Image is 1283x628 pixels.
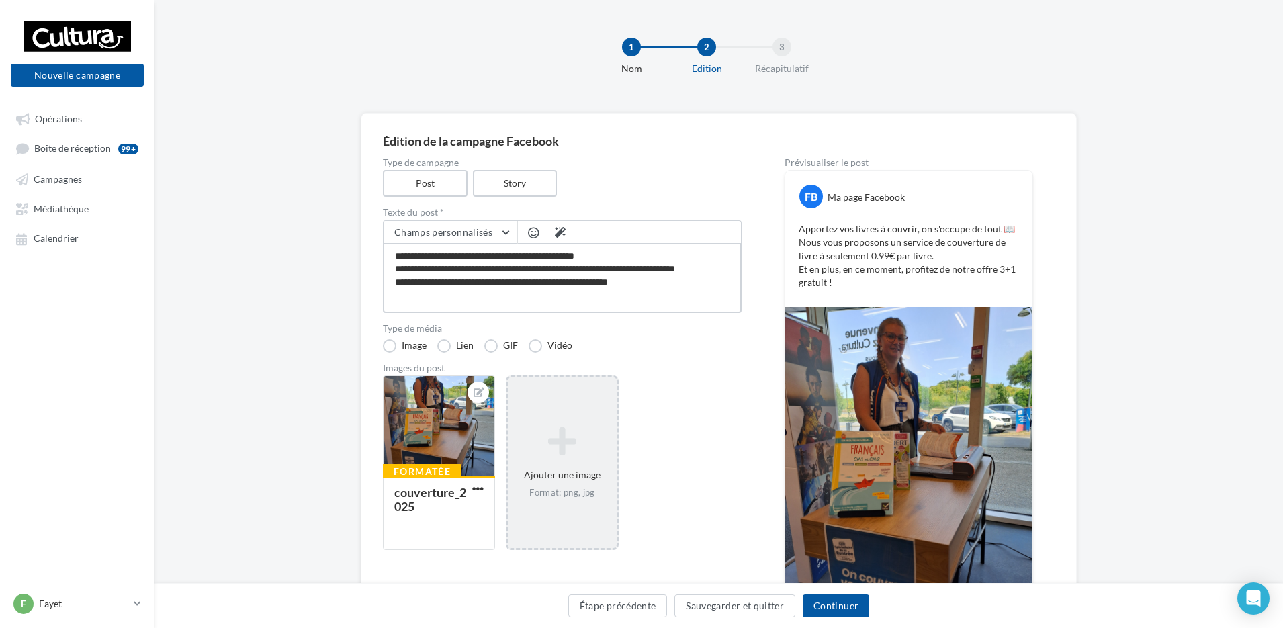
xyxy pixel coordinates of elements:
label: Type de média [383,324,742,333]
a: Médiathèque [8,196,146,220]
button: Continuer [803,594,869,617]
button: Nouvelle campagne [11,64,144,87]
div: Open Intercom Messenger [1237,582,1270,615]
div: Nom [588,62,674,75]
span: Calendrier [34,233,79,244]
label: Texte du post * [383,208,742,217]
div: couverture_2025 [394,485,466,514]
a: F Fayet [11,591,144,617]
label: Lien [437,339,474,353]
span: F [21,597,26,611]
label: Post [383,170,468,197]
div: 1 [622,38,641,56]
span: Opérations [35,113,82,124]
button: Champs personnalisés [384,221,517,244]
label: GIF [484,339,518,353]
div: Ma page Facebook [828,191,905,204]
div: Images du post [383,363,742,373]
div: 3 [772,38,791,56]
div: Formatée [383,464,461,479]
p: Fayet [39,597,128,611]
div: Édition de la campagne Facebook [383,135,1055,147]
button: Étape précédente [568,594,668,617]
div: FB [799,185,823,208]
a: Calendrier [8,226,146,250]
div: 99+ [118,144,138,154]
div: Récapitulatif [739,62,825,75]
span: Champs personnalisés [394,226,492,238]
a: Opérations [8,106,146,130]
label: Image [383,339,427,353]
span: Médiathèque [34,203,89,214]
a: Campagnes [8,167,146,191]
label: Type de campagne [383,158,742,167]
label: Vidéo [529,339,572,353]
div: 2 [697,38,716,56]
button: Sauvegarder et quitter [674,594,795,617]
div: Prévisualiser le post [785,158,1033,167]
span: Campagnes [34,173,82,185]
a: Boîte de réception99+ [8,136,146,161]
p: Apportez vos livres à couvrir, on s'occupe de tout 📖 Nous vous proposons un service de couverture... [799,222,1019,289]
div: Edition [664,62,750,75]
label: Story [473,170,558,197]
span: Boîte de réception [34,143,111,154]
